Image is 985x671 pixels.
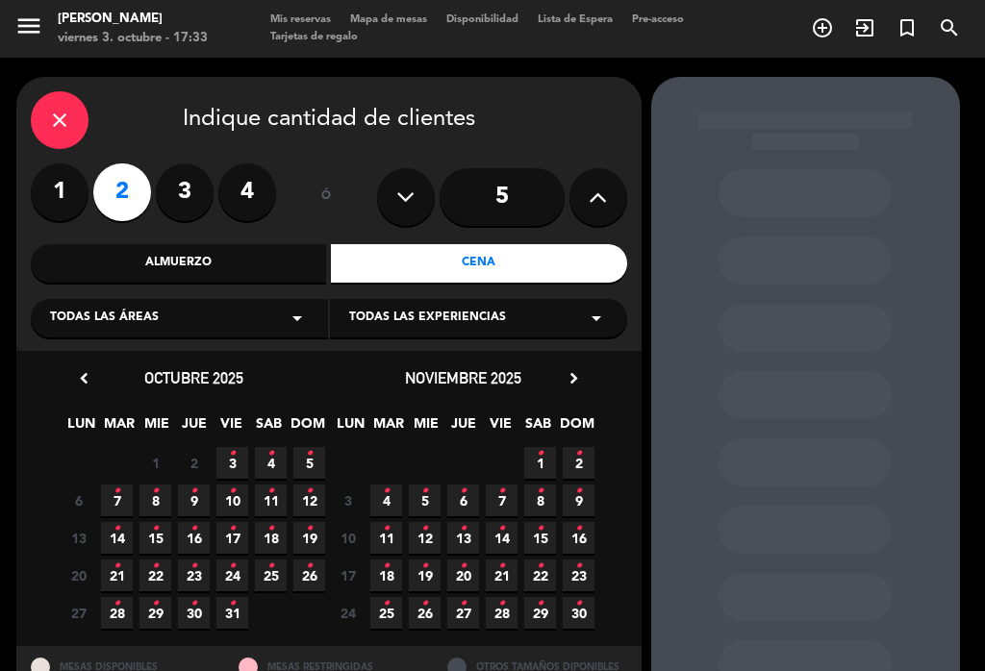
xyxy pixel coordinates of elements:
i: • [575,551,582,582]
i: • [575,438,582,469]
i: menu [14,12,43,40]
span: 28 [486,597,518,629]
span: 17 [216,522,248,554]
span: Mapa de mesas [341,14,437,25]
span: 27 [447,597,479,629]
span: Mis reservas [261,14,341,25]
span: MIE [140,412,172,444]
span: LUN [65,412,97,444]
span: VIE [485,412,517,444]
label: 4 [218,163,276,221]
i: • [229,588,236,619]
button: menu [14,12,43,47]
i: • [537,476,543,507]
span: Todas las experiencias [349,309,506,328]
div: Almuerzo [31,244,327,283]
span: 16 [178,522,210,554]
span: 13 [63,522,94,554]
i: • [421,513,428,544]
span: 3 [332,485,364,516]
i: • [383,513,390,544]
span: 5 [293,447,325,479]
span: JUE [447,412,479,444]
i: • [383,551,390,582]
span: 24 [216,559,248,591]
span: BUSCAR [928,12,971,44]
span: 22 [139,559,171,591]
i: • [267,438,274,469]
span: 12 [409,522,441,554]
span: 21 [101,559,133,591]
div: viernes 3. octubre - 17:33 [58,29,208,48]
i: chevron_left [74,368,94,388]
span: WALK IN [844,12,886,44]
span: 15 [524,522,556,554]
span: noviembre 2025 [405,368,521,387]
span: 2 [563,447,594,479]
span: 4 [370,485,402,516]
span: 5 [409,485,441,516]
i: • [537,513,543,544]
i: • [383,476,390,507]
span: 1 [139,447,171,479]
i: close [48,109,71,132]
i: • [498,513,505,544]
div: Indique cantidad de clientes [31,91,627,149]
i: • [114,588,120,619]
span: 25 [370,597,402,629]
i: chevron_right [564,368,584,388]
span: 13 [447,522,479,554]
span: 19 [409,559,441,591]
i: • [152,513,159,544]
i: • [229,513,236,544]
span: octubre 2025 [144,368,243,387]
i: • [306,438,313,469]
span: 1 [524,447,556,479]
span: 27 [63,597,94,629]
span: 7 [101,485,133,516]
span: MAR [103,412,135,444]
i: turned_in_not [896,16,919,39]
label: 2 [93,163,151,221]
span: 30 [563,597,594,629]
span: 8 [139,485,171,516]
i: • [575,513,582,544]
span: 17 [332,559,364,591]
i: • [537,588,543,619]
span: Todas las áreas [50,309,159,328]
i: • [537,438,543,469]
span: 18 [370,559,402,591]
span: 18 [255,522,287,554]
span: 4 [255,447,287,479]
i: search [938,16,961,39]
i: • [114,551,120,582]
span: LUN [335,412,366,444]
span: JUE [178,412,210,444]
i: • [229,476,236,507]
i: • [498,476,505,507]
span: 21 [486,559,518,591]
span: MIE [410,412,442,444]
i: • [306,551,313,582]
span: Disponibilidad [437,14,528,25]
i: • [537,551,543,582]
span: 7 [486,485,518,516]
i: • [460,476,467,507]
i: • [421,588,428,619]
i: • [498,551,505,582]
div: ó [295,163,358,231]
i: • [152,551,159,582]
i: • [498,588,505,619]
i: • [190,588,197,619]
span: DOM [290,412,322,444]
span: 9 [178,485,210,516]
div: [PERSON_NAME] [58,10,208,29]
div: Cena [331,244,627,283]
span: 26 [293,559,325,591]
span: Lista de Espera [528,14,622,25]
span: 10 [332,522,364,554]
i: • [575,476,582,507]
i: • [190,513,197,544]
i: • [229,551,236,582]
span: 20 [63,559,94,591]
